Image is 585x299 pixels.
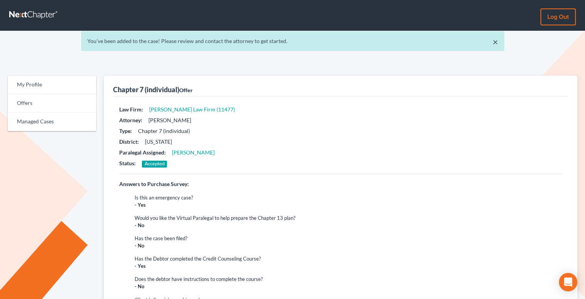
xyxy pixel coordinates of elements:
[135,222,144,228] strong: - No
[149,106,235,113] a: [PERSON_NAME] Law Firm (11477)
[119,181,189,187] strong: Answers to Purchase Survey:
[8,76,96,94] a: My Profile
[119,160,136,166] strong: Status:
[135,255,562,262] div: Has the Debtor completed the Credit Counseling Course?
[142,161,167,168] span: Accepted
[493,37,498,47] a: ×
[135,243,144,249] strong: - No
[135,202,146,208] strong: - Yes
[135,235,562,242] div: Has the case been filed?
[119,138,562,146] div: [US_STATE]
[87,37,498,45] div: You’ve been added to the case! Please review and contact the attorney to get started.
[119,128,132,134] strong: Type:
[119,149,166,156] strong: Paralegal Assigned:
[179,87,193,93] span: Offer
[119,138,139,145] strong: District:
[135,214,562,222] div: Would you like the Virtual Paralegal to help prepare the Chapter 13 plan?
[8,94,96,113] a: Offers
[119,116,562,124] div: [PERSON_NAME]
[8,113,96,131] a: Managed Cases
[113,85,193,94] div: Chapter 7 (individual)
[135,276,562,283] div: Does the debtor have instructions to complete the course?
[135,283,144,289] strong: - No
[172,149,215,156] a: [PERSON_NAME]
[559,273,577,291] div: Open Intercom Messenger
[119,127,562,135] div: Chapter 7 (individual)
[135,263,146,269] strong: - Yes
[540,8,576,25] a: Log out
[119,106,143,113] strong: Law Firm:
[119,117,142,123] strong: Attorney:
[135,194,562,201] div: Is this an emergency case?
